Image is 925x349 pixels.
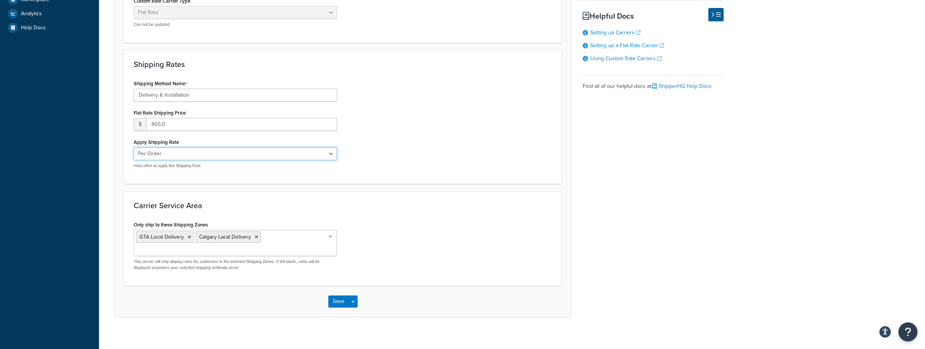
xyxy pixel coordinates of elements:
a: Help Docs [6,21,93,35]
label: Flat Rate Shipping Price [134,110,186,116]
a: Using Custom Rate Carriers [590,54,662,62]
p: This carrier will only display rates for customers in the selected Shipping Zones. If left blank,... [134,259,337,271]
button: Hide Help Docs [708,8,724,21]
span: $ [134,118,146,131]
label: Only ship to these Shipping Zones [134,222,208,228]
span: Analytics [21,11,42,17]
label: Apply Shipping Rate [134,139,179,145]
button: Open Resource Center [898,322,917,341]
p: How often to apply this Shipping Rate [134,163,337,169]
div: Find all of our helpful docs at: [583,75,724,92]
span: GTA Local Delivery [139,233,184,241]
label: Shipping Method Name [134,81,187,87]
h3: Shipping Rates [134,60,552,69]
a: Analytics [6,7,93,21]
p: Can not be updated [134,22,337,27]
a: ShipperHQ Help Docs [652,82,711,90]
a: Setting up a Flat Rate Carrier [590,41,664,49]
a: Setting up Carriers [590,29,641,37]
span: Help Docs [21,25,46,31]
button: Save [328,295,349,308]
span: Calgary Lacal Delivery [199,233,251,241]
h3: Helpful Docs [583,12,724,20]
h3: Carrier Service Area [134,201,552,210]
